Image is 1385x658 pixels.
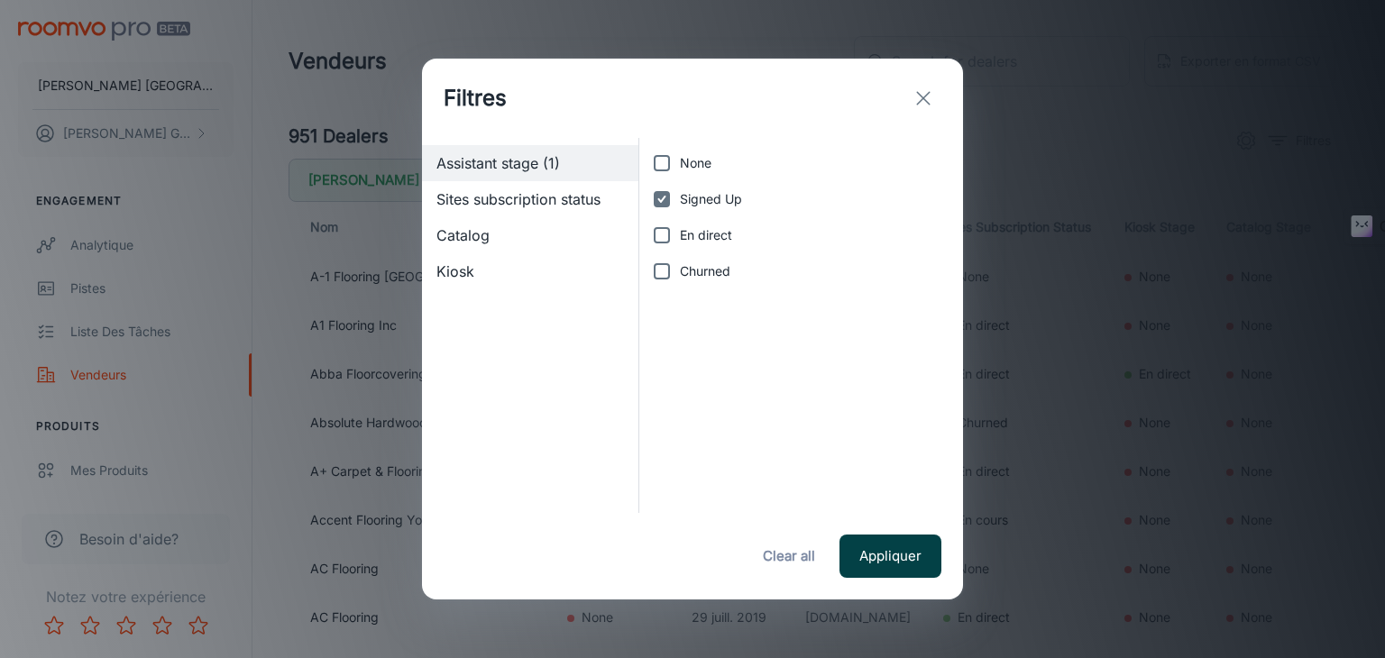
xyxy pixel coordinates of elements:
[753,535,825,578] button: Clear all
[839,535,941,578] button: Appliquer
[436,188,624,210] span: Sites subscription status
[422,217,638,253] div: Catalog
[680,225,732,245] span: En direct
[680,261,730,281] span: Churned
[680,153,711,173] span: None
[680,189,742,209] span: Signed Up
[436,260,624,282] span: Kiosk
[422,253,638,289] div: Kiosk
[444,82,507,114] h1: Filtres
[436,224,624,246] span: Catalog
[905,80,941,116] button: exit
[436,152,624,174] span: Assistant stage (1)
[422,181,638,217] div: Sites subscription status
[422,145,638,181] div: Assistant stage (1)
